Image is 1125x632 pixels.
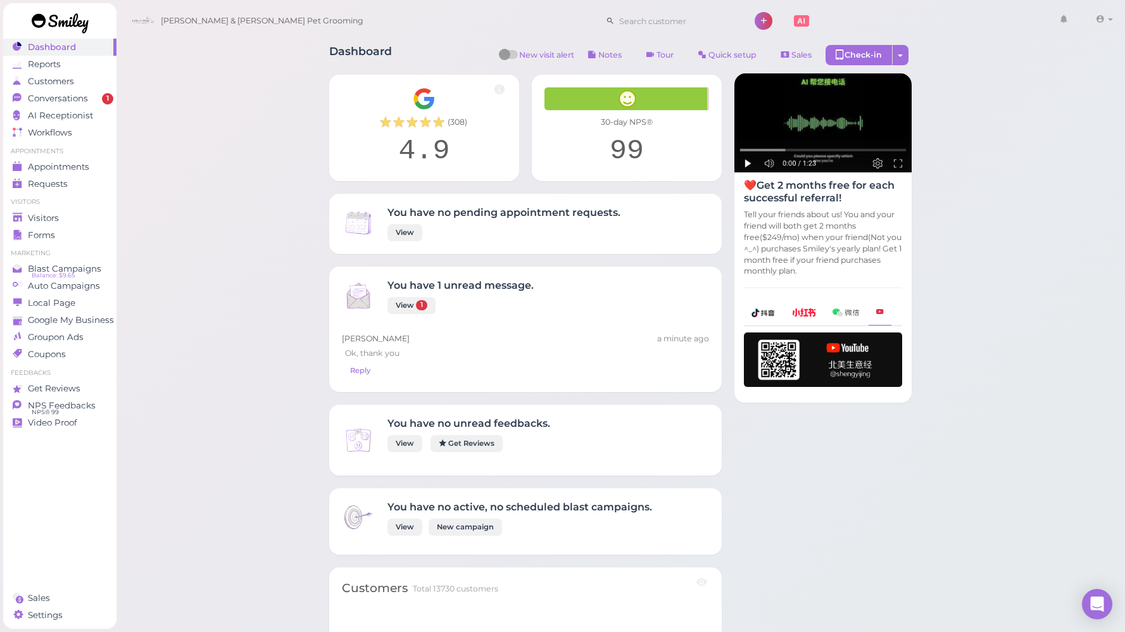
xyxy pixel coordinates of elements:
[791,50,812,60] span: Sales
[387,501,652,513] h4: You have no active, no scheduled blast campaigns.
[416,300,427,310] span: 1
[3,380,116,397] a: Get Reviews
[3,414,116,431] a: Video Proof
[28,230,55,241] span: Forms
[544,117,709,128] div: 30-day NPS®
[751,308,776,317] img: douyin-2727e60b7b0d5d1bbe969c21619e8014.png
[28,59,61,70] span: Reports
[28,315,114,325] span: Google My Business
[28,213,59,224] span: Visitors
[792,308,816,317] img: xhs-786d23addd57f6a2be217d5a65f4ab6b.png
[342,206,375,239] img: Inbox
[3,346,116,363] a: Coupons
[342,279,375,312] img: Inbox
[3,397,116,414] a: NPS Feedbacks NPS® 99
[3,369,116,377] li: Feedbacks
[3,210,116,227] a: Visitors
[3,107,116,124] a: AI Receptionist
[102,93,113,104] span: 1
[577,45,632,65] button: Notes
[636,45,684,65] a: Tour
[448,117,467,128] span: ( 308 )
[3,260,116,277] a: Blast Campaigns Balance: $9.65
[342,501,375,534] img: Inbox
[387,435,422,452] a: View
[342,333,709,344] div: [PERSON_NAME]
[387,279,534,291] h4: You have 1 unread message.
[429,519,502,536] a: New campaign
[3,312,116,329] a: Google My Business
[3,249,116,258] li: Marketing
[734,73,912,173] img: AI receptionist
[3,90,116,107] a: Conversations 1
[28,383,80,394] span: Get Reviews
[657,333,709,344] div: 08/26 04:16pm
[3,124,116,141] a: Workflows
[3,158,116,175] a: Appointments
[3,56,116,73] a: Reports
[744,332,902,387] img: youtube-h-92280983ece59b2848f85fc261e8ffad.png
[28,161,89,172] span: Appointments
[342,134,506,168] div: 4.9
[3,227,116,244] a: Forms
[833,308,859,317] img: wechat-a99521bb4f7854bbf8f190d1356e2cdb.png
[387,297,436,314] a: View 1
[28,332,84,343] span: Groupon Ads
[3,73,116,90] a: Customers
[28,298,75,308] span: Local Page
[28,42,76,53] span: Dashboard
[161,3,363,39] span: [PERSON_NAME] & [PERSON_NAME] Pet Grooming
[28,349,66,360] span: Coupons
[387,224,422,241] a: View
[413,583,498,595] div: Total 13730 customers
[1082,589,1112,619] div: Open Intercom Messenger
[28,400,96,411] span: NPS Feedbacks
[28,417,77,428] span: Video Proof
[32,407,59,417] span: NPS® 99
[342,344,709,362] div: Ok, thank you
[28,110,93,121] span: AI Receptionist
[28,179,68,189] span: Requests
[3,147,116,156] li: Appointments
[3,198,116,206] li: Visitors
[3,294,116,312] a: Local Page
[32,270,75,281] span: Balance: $9.65
[3,277,116,294] a: Auto Campaigns
[3,590,116,607] a: Sales
[329,45,392,68] h1: Dashboard
[413,87,436,110] img: Google__G__Logo-edd0e34f60d7ca4a2f4ece79cff21ae3.svg
[770,45,822,65] a: Sales
[3,329,116,346] a: Groupon Ads
[3,607,116,624] a: Settings
[431,435,503,452] a: Get Reviews
[387,519,422,536] a: View
[28,281,100,291] span: Auto Campaigns
[826,45,893,65] div: Check-in
[28,593,50,604] span: Sales
[342,580,408,597] div: Customers
[28,610,63,621] span: Settings
[744,209,902,277] p: Tell your friends about us! You and your friend will both get 2 months free($249/mo) when your fr...
[387,206,620,218] h4: You have no pending appointment requests.
[544,134,709,168] div: 99
[615,11,738,31] input: Search customer
[342,424,375,457] img: Inbox
[387,417,550,429] h4: You have no unread feedbacks.
[28,127,72,138] span: Workflows
[519,49,574,68] span: New visit alert
[28,76,74,87] span: Customers
[28,263,101,274] span: Blast Campaigns
[3,39,116,56] a: Dashboard
[28,93,88,104] span: Conversations
[744,179,902,203] h4: ❤️Get 2 months free for each successful referral!
[3,175,116,193] a: Requests
[342,362,379,379] a: Reply
[688,45,767,65] a: Quick setup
